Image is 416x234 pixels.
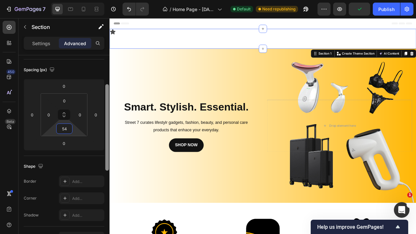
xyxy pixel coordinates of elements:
[262,6,295,12] span: Need republishing
[173,6,215,13] span: Home Page - [DATE] 15:20:35
[5,119,16,124] div: Beta
[32,40,50,47] p: Settings
[44,110,54,120] input: 0px
[24,178,36,184] div: Border
[83,158,112,164] strong: SHOP NOW
[58,96,71,106] input: 0px
[91,110,101,120] input: 0
[32,23,85,31] p: Section
[58,124,71,134] input: 54px
[123,3,149,16] div: Undo/Redo
[6,128,189,147] p: Street 7 curates lifestylr gadgets, fashion, beauty, and personal care products that enhace your ...
[317,223,402,231] button: Show survey - Help us improve GemPages!
[3,3,48,16] button: 7
[317,224,394,230] span: Help us improve GemPages!
[24,212,39,218] div: Shadow
[27,110,37,120] input: 0
[279,134,314,139] div: Drop element here
[237,6,251,12] span: Default
[264,42,283,48] div: Section 1
[341,41,370,49] button: AI Content
[72,179,103,185] div: Add...
[407,192,412,198] span: 1
[58,81,71,91] input: 0
[43,5,45,13] p: 7
[18,105,177,120] strong: smart. stylish. essential.
[170,6,171,13] span: /
[24,195,37,201] div: Corner
[58,138,71,148] input: 0
[295,42,337,48] p: Create Theme Section
[378,6,395,13] div: Publish
[394,202,409,218] iframe: Intercom live chat
[72,196,103,201] div: Add...
[24,66,56,74] div: Spacing (px)
[75,110,85,120] input: 0px
[72,213,103,218] div: Add...
[373,3,400,16] button: Publish
[64,40,86,47] p: Advanced
[6,69,16,74] div: 450
[110,18,416,234] iframe: Design area
[75,153,120,170] button: <p><strong>SHOP NOW</strong>&nbsp;</p>
[24,162,45,171] div: Shape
